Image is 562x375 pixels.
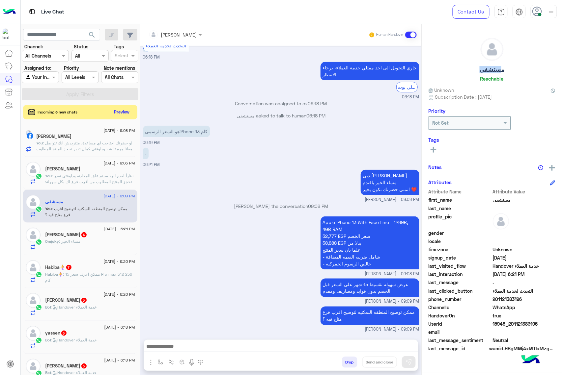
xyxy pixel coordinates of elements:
label: Priority [64,64,79,71]
h5: مستشفى [480,66,505,73]
h5: Mahmoud Soliman [37,134,72,139]
span: 06:19 PM [143,140,160,145]
img: WhatsApp [36,173,42,180]
span: [PERSON_NAME] - 09:08 PM [365,271,419,277]
span: Bot [45,305,52,310]
img: select flow [158,360,163,365]
span: 06:18 PM [308,101,327,106]
h6: Notes [429,164,442,170]
p: Conversation was assigned to cx [143,100,419,107]
span: null [493,238,556,245]
button: create order [177,357,188,367]
h5: Marwa GHORAB [45,166,81,172]
span: [DATE] - 6:18 PM [104,357,135,363]
span: 2025-09-07T15:15:36.584Z [493,254,556,261]
img: defaultAdmin.png [26,359,41,374]
span: last_visited_flow [429,262,492,269]
span: 09:08 PM [308,203,328,209]
span: [DATE] - 6:21 PM [104,226,135,232]
span: last_message_sentiment [429,337,492,344]
span: ممكن توضيح المنطقه السكنيه لتوضيح اقرب فرع متاح فيه ؟ [45,206,127,217]
span: [DATE] - 6:20 PM [103,259,135,264]
img: Facebook [27,133,33,139]
p: 7/9/2025, 9:09 PM [321,307,419,325]
p: [PERSON_NAME] the conversation [143,203,419,210]
span: 15948_201121383196 [493,320,556,327]
img: tab [28,8,36,16]
img: WhatsApp [36,206,42,213]
img: defaultAdmin.png [26,326,41,341]
span: التحدث لخدمة العملاء [493,287,556,294]
h6: Priority [429,108,446,114]
h5: yassen [45,330,67,336]
img: WhatsApp [36,304,42,311]
img: defaultAdmin.png [26,293,41,308]
span: 2025-09-07T15:21:05.833Z [493,271,556,278]
h5: Martha [45,297,87,303]
p: 7/9/2025, 6:18 PM [321,62,419,80]
span: locale [429,238,492,245]
h5: Abdo Ghandy [45,363,87,369]
span: 201121383196 [493,296,556,303]
img: send attachment [147,359,155,366]
span: [PERSON_NAME] - 09:09 PM [365,327,419,333]
small: Human Handover [376,32,404,37]
span: You [45,173,52,178]
span: Attribute Value [493,188,556,195]
h5: Omjoky Ahmed [45,232,87,238]
img: picture [26,130,32,136]
span: [DATE] - 9:08 PM [103,128,135,134]
span: phone_number [429,296,492,303]
span: نظراً لعدم الرد سيتم غلق المحادثه ودلوقتى تقدر تحجز المنتج المطلوب من أقرب فرع لك بكل سهولة: 1️⃣ ... [45,173,134,226]
img: Logo [3,5,16,19]
span: 7 [66,265,71,270]
span: Bot [45,337,52,342]
span: [DATE] - 6:20 PM [103,291,135,297]
span: Unknown [493,246,556,253]
img: defaultAdmin.png [493,213,509,230]
p: 7/9/2025, 6:19 PM [143,126,210,137]
span: [DATE] - 9:09 PM [103,193,135,199]
span: 5 [81,298,87,303]
label: Channel: [24,43,43,50]
span: Omjoky [45,239,59,244]
span: profile_pic [429,213,492,228]
button: Apply Filters [22,88,138,100]
span: 4 [81,232,87,238]
span: [DATE] - 6:18 PM [104,324,135,330]
span: 06:21 PM [143,162,160,167]
span: Incoming 3 new chats [38,109,78,115]
p: 7/9/2025, 9:09 PM [321,279,419,297]
h5: مستشفى [45,199,64,205]
img: WhatsApp [36,337,42,344]
span: last_interaction [429,271,492,278]
span: last_message [429,279,492,286]
img: add [549,165,555,171]
span: Attribute Name [429,188,492,195]
button: Trigger scenario [166,357,177,367]
span: HandoverOn [429,312,492,319]
span: : Handover خدمة العملاء [52,370,97,375]
span: gender [429,230,492,237]
div: Select [114,52,128,61]
span: Habiba🧜‍♀️ [45,272,63,277]
img: tab [497,8,505,16]
button: Preview [111,107,132,117]
span: . [493,279,556,286]
span: true [493,312,556,319]
button: Send and close [362,357,397,368]
span: 2 [493,304,556,311]
span: null [493,329,556,336]
span: : Handover خدمة العملاء [52,305,97,310]
span: null [493,230,556,237]
span: first_name [429,196,492,203]
button: Drop [342,357,357,368]
h6: Attributes [429,179,452,185]
span: You [45,206,52,211]
span: 06:18 PM [306,113,325,118]
button: search [84,29,100,43]
span: 0 [493,337,556,344]
img: send voice note [188,359,196,366]
h6: Tags [429,137,555,143]
img: make a call [198,360,203,365]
